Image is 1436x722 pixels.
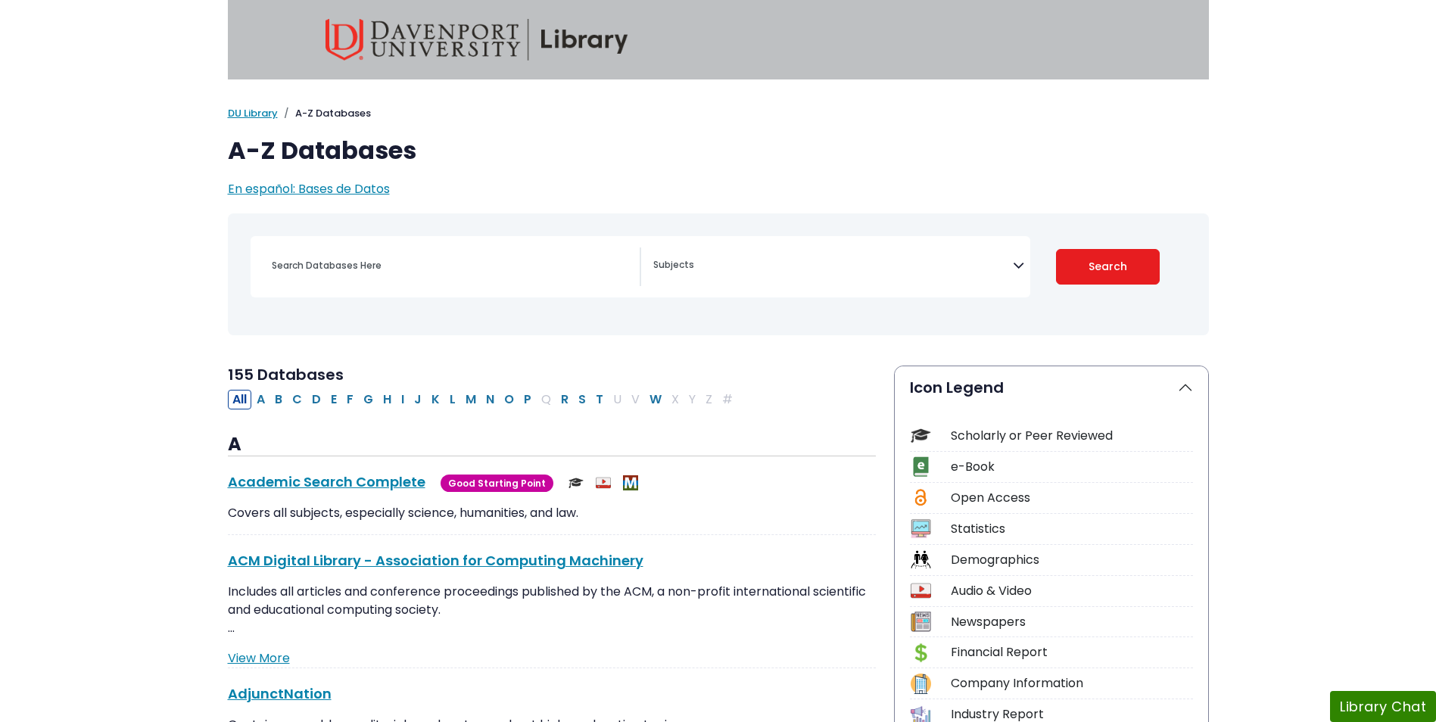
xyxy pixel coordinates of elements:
[252,390,269,409] button: Filter Results A
[951,489,1193,507] div: Open Access
[911,612,931,632] img: Icon Newspapers
[1056,249,1160,285] button: Submit for Search Results
[228,106,278,120] a: DU Library
[359,390,378,409] button: Filter Results G
[623,475,638,490] img: MeL (Michigan electronic Library)
[951,458,1193,476] div: e-Book
[228,213,1209,335] nav: Search filters
[951,520,1193,538] div: Statistics
[951,551,1193,569] div: Demographics
[228,136,1209,165] h1: A-Z Databases
[445,390,460,409] button: Filter Results L
[951,643,1193,661] div: Financial Report
[326,19,628,61] img: Davenport University Library
[228,364,344,385] span: 155 Databases
[951,613,1193,631] div: Newspapers
[441,475,553,492] span: Good Starting Point
[228,390,251,409] button: All
[228,180,390,198] a: En español: Bases de Datos
[911,518,931,539] img: Icon Statistics
[645,390,666,409] button: Filter Results W
[378,390,396,409] button: Filter Results H
[911,456,931,477] img: Icon e-Book
[228,684,332,703] a: AdjunctNation
[270,390,287,409] button: Filter Results B
[263,254,640,276] input: Search database by title or keyword
[342,390,358,409] button: Filter Results F
[911,643,931,663] img: Icon Financial Report
[228,583,876,637] p: Includes all articles and conference proceedings published by the ACM, a non-profit international...
[911,580,931,601] img: Icon Audio & Video
[500,390,519,409] button: Filter Results O
[228,434,876,456] h3: A
[481,390,499,409] button: Filter Results N
[228,649,290,667] a: View More
[1330,691,1436,722] button: Library Chat
[911,549,931,570] img: Icon Demographics
[591,390,608,409] button: Filter Results T
[911,487,930,508] img: Icon Open Access
[228,551,643,570] a: ACM Digital Library - Association for Computing Machinery
[228,472,425,491] a: Academic Search Complete
[278,106,371,121] li: A-Z Databases
[951,427,1193,445] div: Scholarly or Peer Reviewed
[326,390,341,409] button: Filter Results E
[556,390,573,409] button: Filter Results R
[895,366,1208,409] button: Icon Legend
[653,260,1013,272] textarea: Search
[574,390,590,409] button: Filter Results S
[307,390,326,409] button: Filter Results D
[461,390,481,409] button: Filter Results M
[951,582,1193,600] div: Audio & Video
[911,674,931,694] img: Icon Company Information
[228,106,1209,121] nav: breadcrumb
[427,390,444,409] button: Filter Results K
[228,390,739,407] div: Alpha-list to filter by first letter of database name
[397,390,409,409] button: Filter Results I
[288,390,307,409] button: Filter Results C
[596,475,611,490] img: Audio & Video
[951,674,1193,692] div: Company Information
[911,425,931,446] img: Icon Scholarly or Peer Reviewed
[519,390,536,409] button: Filter Results P
[228,504,876,522] p: Covers all subjects, especially science, humanities, and law.
[568,475,584,490] img: Scholarly or Peer Reviewed
[410,390,426,409] button: Filter Results J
